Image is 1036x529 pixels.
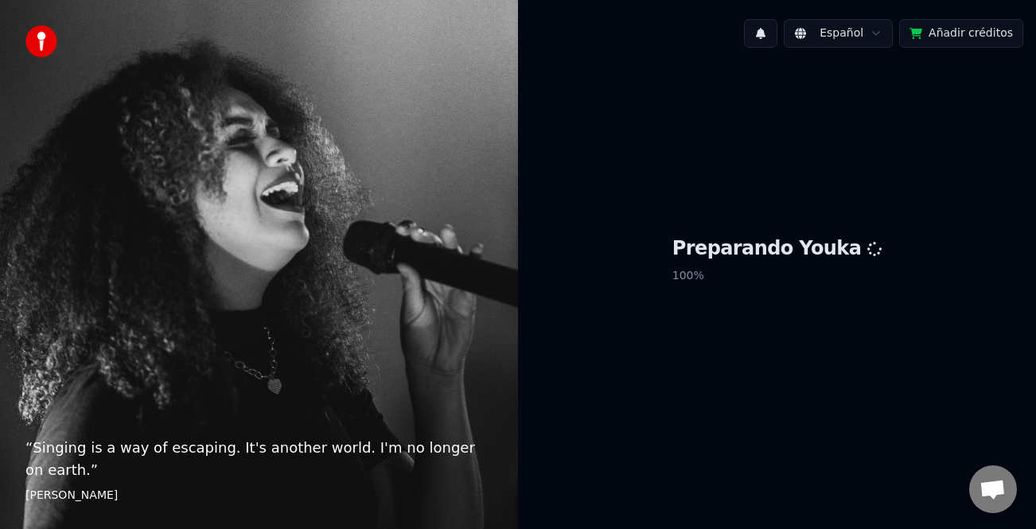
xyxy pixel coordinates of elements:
[672,262,882,290] p: 100 %
[25,25,57,57] img: youka
[25,488,493,504] footer: [PERSON_NAME]
[672,236,882,262] h1: Preparando Youka
[899,19,1023,48] button: Añadir créditos
[25,437,493,481] p: “ Singing is a way of escaping. It's another world. I'm no longer on earth. ”
[969,465,1017,513] a: Chat abierto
